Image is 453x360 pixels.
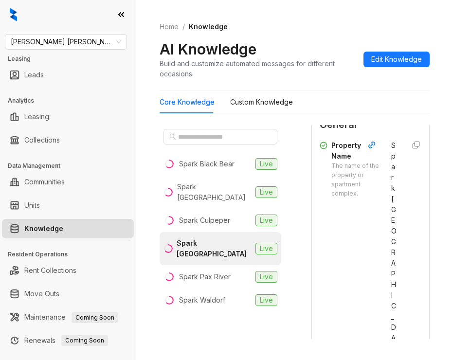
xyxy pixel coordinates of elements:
h2: AI Knowledge [160,40,256,58]
li: Knowledge [2,219,134,238]
span: General [320,117,421,132]
h3: Leasing [8,54,136,63]
a: Units [24,196,40,215]
a: Move Outs [24,284,59,304]
li: Move Outs [2,284,134,304]
span: Live [255,215,277,226]
a: Home [158,21,181,32]
li: Collections [2,130,134,150]
li: Leads [2,65,134,85]
div: The name of the property or apartment complex. [331,162,380,198]
span: Live [255,243,277,254]
div: Spark [GEOGRAPHIC_DATA] [177,181,252,203]
a: Collections [24,130,60,150]
li: Rent Collections [2,261,134,280]
a: Rent Collections [24,261,76,280]
span: Live [255,158,277,170]
a: Communities [24,172,65,192]
span: Knowledge [189,22,228,31]
li: / [182,21,185,32]
div: Spark [GEOGRAPHIC_DATA] [177,238,252,259]
a: RenewalsComing Soon [24,331,108,350]
img: logo [10,8,17,21]
div: Spark Waldorf [179,295,225,306]
span: Coming Soon [72,312,118,323]
div: Custom Knowledge [230,97,293,108]
span: Live [255,294,277,306]
div: Spark Black Bear [179,159,235,169]
span: Live [255,186,277,198]
li: Units [2,196,134,215]
div: Spark Culpeper [179,215,230,226]
li: Communities [2,172,134,192]
div: Core Knowledge [160,97,215,108]
span: Gates Hudson [11,35,121,49]
a: Knowledge [24,219,63,238]
span: search [169,133,176,140]
h3: Resident Operations [8,250,136,259]
li: Leasing [2,107,134,126]
a: Leads [24,65,44,85]
li: Maintenance [2,307,134,327]
h3: Analytics [8,96,136,105]
div: Spark Pax River [179,271,231,282]
span: Edit Knowledge [371,54,422,65]
div: Build and customize automated messages for different occasions. [160,58,356,79]
span: Coming Soon [61,335,108,346]
a: Leasing [24,107,49,126]
button: Edit Knowledge [363,52,430,67]
span: Live [255,271,277,283]
h3: Data Management [8,162,136,170]
div: Property Name [331,140,380,162]
li: Renewals [2,331,134,350]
